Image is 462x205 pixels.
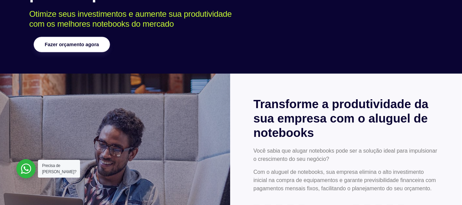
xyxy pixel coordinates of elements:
h2: Transforme a produtividade da sua empresa com o aluguel de notebooks [253,97,439,140]
a: Fazer orçamento agora [34,37,110,52]
span: Precisa de [PERSON_NAME]? [42,163,76,174]
p: Com o aluguel de notebooks, sua empresa elimina o alto investimento inicial na compra de equipame... [253,168,439,193]
span: Fazer orçamento agora [44,42,98,47]
iframe: Chat Widget [428,172,462,205]
p: Otimize seus investimentos e aumente sua produtividade com os melhores notebooks do mercado [29,9,423,29]
p: Você sabia que alugar notebooks pode ser a solução ideal para impulsionar o crescimento do seu ne... [253,147,439,163]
